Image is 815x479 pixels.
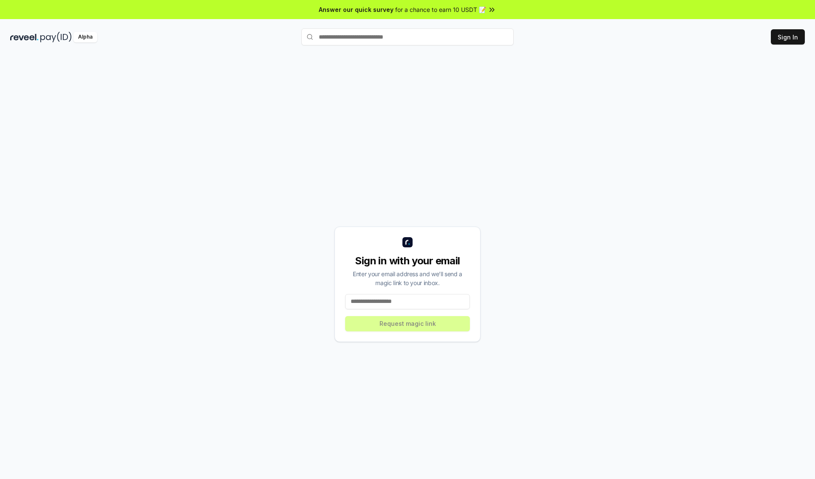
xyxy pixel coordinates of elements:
button: Sign In [771,29,805,45]
img: reveel_dark [10,32,39,42]
span: for a chance to earn 10 USDT 📝 [395,5,486,14]
div: Alpha [73,32,97,42]
span: Answer our quick survey [319,5,393,14]
div: Sign in with your email [345,254,470,268]
div: Enter your email address and we’ll send a magic link to your inbox. [345,269,470,287]
img: logo_small [402,237,413,247]
img: pay_id [40,32,72,42]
